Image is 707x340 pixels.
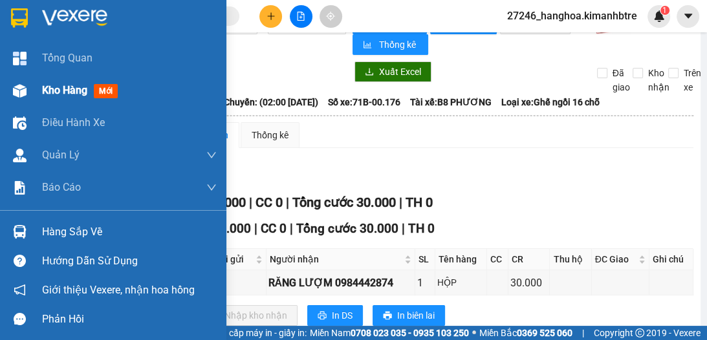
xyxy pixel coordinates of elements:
[259,5,282,28] button: plus
[42,84,87,96] span: Kho hàng
[42,179,81,195] span: Báo cáo
[255,195,282,210] span: CC 0
[13,52,27,65] img: dashboard-icon
[653,10,665,22] img: icon-new-feature
[550,249,591,270] th: Thu hộ
[582,326,584,340] span: |
[248,195,252,210] span: |
[415,249,435,270] th: SL
[479,326,572,340] span: Miền Bắc
[13,84,27,98] img: warehouse-icon
[13,116,27,130] img: warehouse-icon
[252,128,288,142] div: Thống kê
[373,305,445,326] button: printerIn biên lai
[405,195,432,210] span: TH 0
[224,95,318,109] span: Chuyến: (02:00 [DATE])
[472,330,476,335] span: ⚪️
[402,221,405,236] span: |
[643,66,675,94] span: Kho nhận
[354,61,431,82] button: downloadXuất Excel
[14,255,26,267] span: question-circle
[290,221,293,236] span: |
[266,12,276,21] span: plus
[383,311,392,321] span: printer
[397,308,435,323] span: In biên lai
[13,225,27,239] img: warehouse-icon
[487,249,508,270] th: CC
[679,66,706,94] span: Trên xe
[328,95,400,109] span: Số xe: 71B-00.176
[662,6,667,15] span: 1
[42,310,217,329] div: Phản hồi
[510,275,547,291] div: 30.000
[595,252,636,266] span: ĐC Giao
[42,282,195,298] span: Giới thiệu Vexere, nhận hoa hồng
[270,252,402,266] span: Người nhận
[307,305,363,326] button: printerIn DS
[379,37,418,52] span: Thống kê
[408,221,435,236] span: TH 0
[254,221,257,236] span: |
[660,6,669,15] sup: 1
[332,308,353,323] span: In DS
[206,182,217,193] span: down
[268,275,413,291] div: RĂNG LƯỢM 0984442874
[682,10,694,22] span: caret-down
[202,252,252,266] span: Người gửi
[410,95,492,109] span: Tài xế: B8 PHƯƠNG
[635,328,644,337] span: copyright
[398,195,402,210] span: |
[326,12,335,21] span: aim
[292,195,395,210] span: Tổng cước 30.000
[677,5,699,28] button: caret-down
[365,67,374,78] span: download
[508,249,550,270] th: CR
[501,95,600,109] span: Loại xe: Ghế ngồi 16 chỗ
[14,284,26,296] span: notification
[296,221,398,236] span: Tổng cước 30.000
[42,147,80,163] span: Quản Lý
[417,275,433,291] div: 1
[42,222,217,242] div: Hàng sắp về
[318,311,327,321] span: printer
[261,221,287,236] span: CC 0
[14,313,26,325] span: message
[94,84,118,98] span: mới
[296,12,305,21] span: file-add
[351,328,469,338] strong: 0708 023 035 - 0935 103 250
[320,5,342,28] button: aim
[13,149,27,162] img: warehouse-icon
[497,8,647,24] span: 27246_hanghoa.kimanhbtre
[290,5,312,28] button: file-add
[200,305,298,326] button: downloadNhập kho nhận
[607,66,635,94] span: Đã giao
[310,326,469,340] span: Miền Nam
[363,40,374,50] span: bar-chart
[42,251,217,271] div: Hướng dẫn sử dụng
[285,195,288,210] span: |
[13,181,27,195] img: solution-icon
[379,65,421,79] span: Xuất Excel
[517,328,572,338] strong: 0369 525 060
[206,326,307,340] span: Cung cấp máy in - giấy in:
[437,275,484,290] div: HỘP
[193,221,251,236] span: CR 30.000
[11,8,28,28] img: logo-vxr
[435,249,487,270] th: Tên hàng
[353,34,428,55] button: bar-chartThống kê
[42,114,105,131] span: Điều hành xe
[649,249,693,270] th: Ghi chú
[206,150,217,160] span: down
[42,50,92,66] span: Tổng Quan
